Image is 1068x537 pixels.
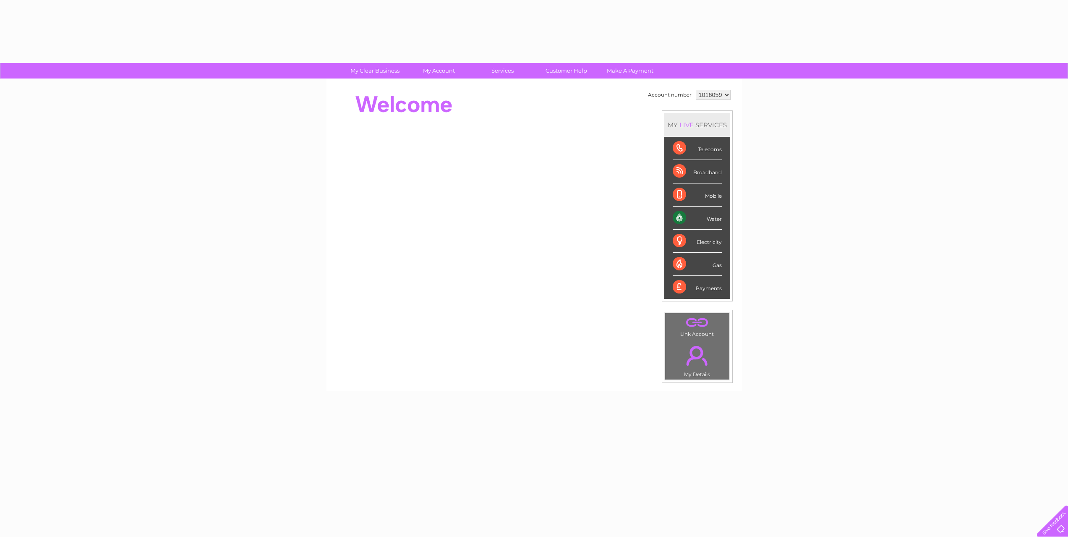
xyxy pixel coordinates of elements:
a: . [667,315,727,330]
a: Services [468,63,537,79]
div: Mobile [673,183,722,207]
div: Electricity [673,230,722,253]
a: Make A Payment [595,63,665,79]
a: . [667,341,727,370]
div: Payments [673,276,722,299]
div: Broadband [673,160,722,183]
div: LIVE [678,121,695,129]
div: Telecoms [673,137,722,160]
td: Link Account [665,313,730,339]
td: My Details [665,339,730,380]
a: My Account [404,63,473,79]
div: MY SERVICES [664,113,730,137]
div: Water [673,207,722,230]
a: Customer Help [532,63,601,79]
div: Gas [673,253,722,276]
a: My Clear Business [340,63,410,79]
td: Account number [646,88,694,102]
